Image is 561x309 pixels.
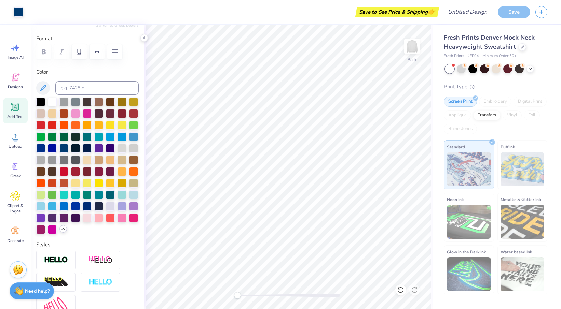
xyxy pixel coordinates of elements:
span: 👉 [428,8,435,16]
div: Screen Print [444,97,477,107]
img: Water based Ink [501,257,545,291]
input: Untitled Design [442,5,493,19]
div: Back [408,57,416,63]
div: Transfers [473,110,501,120]
span: Decorate [7,238,24,244]
span: Designs [8,84,23,90]
label: Color [36,68,139,76]
div: Save to See Price & Shipping [357,7,437,17]
div: Digital Print [514,97,547,107]
span: Water based Ink [501,248,532,255]
span: Fresh Prints Denver Mock Neck Heavyweight Sweatshirt [444,33,535,51]
div: Foil [524,110,540,120]
div: Applique [444,110,471,120]
img: Shadow [88,256,112,264]
strong: Need help? [25,288,50,294]
span: Metallic & Glitter Ink [501,196,541,203]
label: Styles [36,241,50,249]
span: # FP94 [467,53,479,59]
div: Embroidery [479,97,511,107]
span: Minimum Order: 50 + [482,53,517,59]
div: Rhinestones [444,124,477,134]
img: Glow in the Dark Ink [447,257,491,291]
span: Glow in the Dark Ink [447,248,486,255]
img: Stroke [44,256,68,264]
img: 3D Illusion [44,277,68,288]
span: Puff Ink [501,143,515,150]
span: Add Text [7,114,24,119]
span: Upload [9,144,22,149]
img: Negative Space [88,278,112,286]
img: Puff Ink [501,152,545,186]
img: Standard [447,152,491,186]
span: Fresh Prints [444,53,464,59]
span: Image AI [8,55,24,60]
span: Greek [10,173,21,179]
span: Clipart & logos [4,203,27,214]
div: Print Type [444,83,547,91]
img: Neon Ink [447,205,491,239]
label: Format [36,35,139,43]
div: Accessibility label [234,292,241,299]
button: Switch to Greek Letters [96,23,139,28]
div: Vinyl [503,110,522,120]
input: e.g. 7428 c [55,81,139,95]
span: Standard [447,143,465,150]
img: Back [405,40,419,53]
span: Neon Ink [447,196,464,203]
img: Metallic & Glitter Ink [501,205,545,239]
